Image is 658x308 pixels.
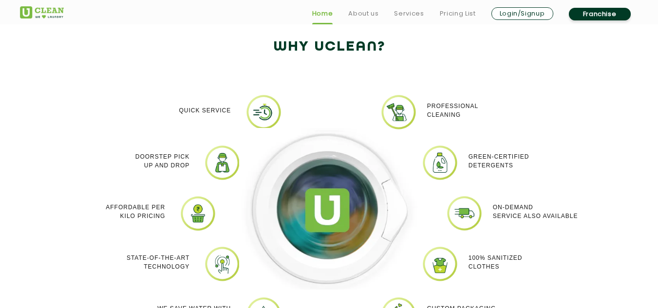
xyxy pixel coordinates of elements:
[422,246,458,282] img: Uclean laundry
[569,8,631,20] a: Franchise
[469,254,523,271] p: 100% Sanitized Clothes
[239,128,419,290] img: Dry cleaners near me
[493,203,578,220] p: On-demand service also available
[135,152,189,170] p: Doorstep Pick up and Drop
[394,8,424,19] a: Services
[179,106,231,115] p: Quick Service
[180,195,216,232] img: laundry pick and drop services
[204,246,241,282] img: Laundry shop near me
[20,6,64,18] img: UClean Laundry and Dry Cleaning
[469,152,529,170] p: Green-Certified Detergents
[348,8,378,19] a: About us
[422,145,458,181] img: laundry near me
[312,8,333,19] a: Home
[380,94,417,130] img: PROFESSIONAL_CLEANING_11zon.webp
[491,7,553,20] a: Login/Signup
[20,36,639,59] h2: Why Uclean?
[440,8,476,19] a: Pricing List
[204,145,241,181] img: Online dry cleaning services
[106,203,165,220] p: Affordable per kilo pricing
[127,254,189,271] p: State-of-the-art Technology
[427,102,478,119] p: Professional cleaning
[446,195,483,232] img: Laundry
